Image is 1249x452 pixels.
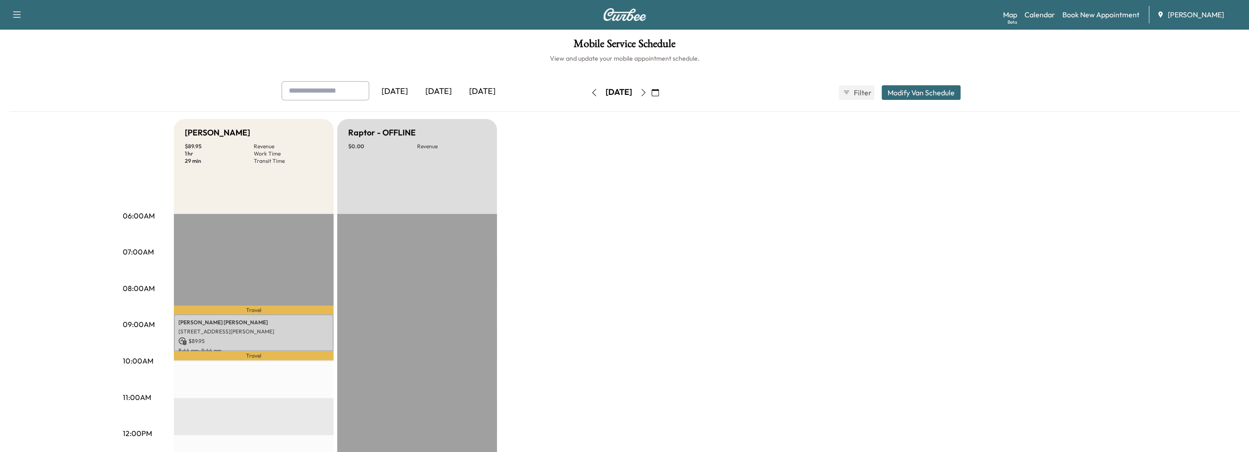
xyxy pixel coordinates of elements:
[1008,19,1017,26] div: Beta
[254,157,323,165] p: Transit Time
[178,347,329,354] p: 8:44 am - 9:44 am
[373,81,417,102] div: [DATE]
[254,150,323,157] p: Work Time
[178,319,329,326] p: [PERSON_NAME] [PERSON_NAME]
[603,8,647,21] img: Curbee Logo
[185,143,254,150] p: $ 89.95
[348,143,417,150] p: $ 0.00
[417,81,460,102] div: [DATE]
[185,157,254,165] p: 29 min
[174,306,334,314] p: Travel
[178,337,329,345] p: $ 89.95
[606,87,632,98] div: [DATE]
[123,355,153,366] p: 10:00AM
[123,283,155,294] p: 08:00AM
[417,143,486,150] p: Revenue
[9,54,1240,63] h6: View and update your mobile appointment schedule.
[123,210,155,221] p: 06:00AM
[123,246,154,257] p: 07:00AM
[9,38,1240,54] h1: Mobile Service Schedule
[348,126,416,139] h5: Raptor - OFFLINE
[882,85,961,100] button: Modify Van Schedule
[123,392,151,403] p: 11:00AM
[123,428,152,439] p: 12:00PM
[1024,9,1055,20] a: Calendar
[854,87,870,98] span: Filter
[460,81,504,102] div: [DATE]
[185,150,254,157] p: 1 hr
[254,143,323,150] p: Revenue
[174,351,334,360] p: Travel
[1062,9,1139,20] a: Book New Appointment
[1003,9,1017,20] a: MapBeta
[839,85,874,100] button: Filter
[1168,9,1224,20] span: [PERSON_NAME]
[123,319,155,330] p: 09:00AM
[178,328,329,335] p: [STREET_ADDRESS][PERSON_NAME]
[185,126,250,139] h5: [PERSON_NAME]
